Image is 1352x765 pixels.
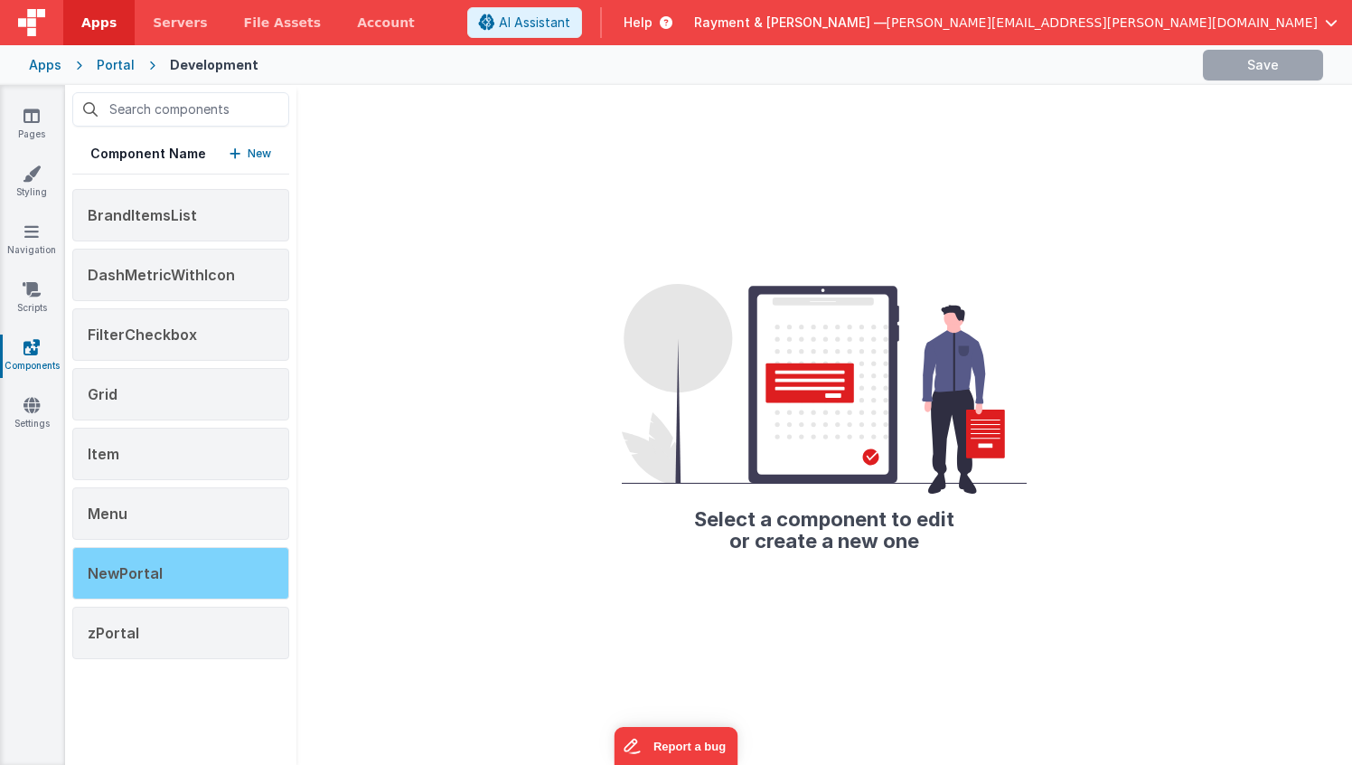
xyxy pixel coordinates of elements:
input: Search components [72,92,289,127]
button: New [230,145,271,163]
span: Apps [81,14,117,32]
span: NewPortal [88,564,163,582]
span: AI Assistant [499,14,570,32]
div: Development [170,56,258,74]
span: Menu [88,505,127,523]
button: Save [1203,50,1323,80]
div: Apps [29,56,61,74]
button: Rayment & [PERSON_NAME] — [PERSON_NAME][EMAIL_ADDRESS][PERSON_NAME][DOMAIN_NAME] [694,14,1338,32]
p: New [248,145,271,163]
span: File Assets [244,14,322,32]
span: Help [624,14,653,32]
span: DashMetricWithIcon [88,266,235,284]
span: Servers [153,14,207,32]
span: [PERSON_NAME][EMAIL_ADDRESS][PERSON_NAME][DOMAIN_NAME] [887,14,1318,32]
span: Item [88,445,119,463]
h2: Select a component to edit or create a new one [622,494,1027,552]
span: Grid [88,385,117,403]
span: FilterCheckbox [88,326,197,344]
iframe: Marker.io feedback button [615,727,738,765]
h5: Component Name [90,145,206,163]
button: AI Assistant [467,7,582,38]
span: BrandItemsList [88,206,197,224]
span: zPortal [88,624,139,642]
div: Portal [97,56,135,74]
span: Rayment & [PERSON_NAME] — [694,14,887,32]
